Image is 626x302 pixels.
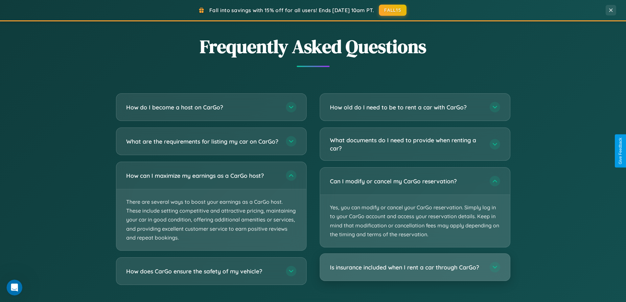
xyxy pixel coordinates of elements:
[330,136,483,152] h3: What documents do I need to provide when renting a car?
[126,137,279,146] h3: What are the requirements for listing my car on CarGo?
[126,103,279,111] h3: How do I become a host on CarGo?
[330,263,483,271] h3: Is insurance included when I rent a car through CarGo?
[116,189,306,250] p: There are several ways to boost your earnings as a CarGo host. These include setting competitive ...
[7,280,22,295] iframe: Intercom live chat
[330,103,483,111] h3: How old do I need to be to rent a car with CarGo?
[116,34,510,59] h2: Frequently Asked Questions
[379,5,406,16] button: FALL15
[126,267,279,275] h3: How does CarGo ensure the safety of my vehicle?
[209,7,374,13] span: Fall into savings with 15% off for all users! Ends [DATE] 10am PT.
[126,172,279,180] h3: How can I maximize my earnings as a CarGo host?
[320,195,510,247] p: Yes, you can modify or cancel your CarGo reservation. Simply log in to your CarGo account and acc...
[618,138,623,164] div: Give Feedback
[330,177,483,185] h3: Can I modify or cancel my CarGo reservation?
